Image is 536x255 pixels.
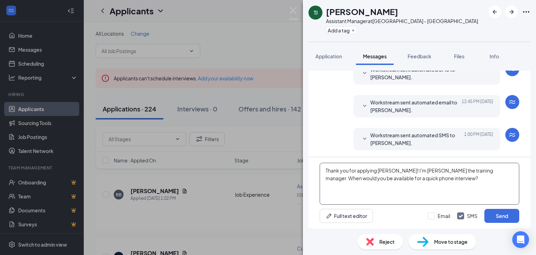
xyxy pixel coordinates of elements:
svg: Pen [326,212,333,219]
span: Info [490,53,499,59]
span: Messages [363,53,387,59]
span: Application [315,53,342,59]
svg: WorkstreamLogo [508,131,516,139]
span: Files [454,53,464,59]
button: PlusAdd a tag [326,27,357,34]
textarea: Thank you for applying [PERSON_NAME]! I'm [PERSON_NAME] the training manager. When would you be a... [320,163,519,205]
svg: SmallChevronDown [360,102,369,110]
span: [DATE] 12:45 PM [462,66,493,81]
span: [DATE] 12:45 PM [462,99,493,114]
h1: [PERSON_NAME] [326,6,398,17]
svg: Ellipses [522,8,530,16]
button: ArrowRight [505,6,518,18]
span: Feedback [408,53,431,59]
svg: SmallChevronDown [360,69,369,78]
svg: ArrowRight [507,8,516,16]
div: Open Intercom Messenger [512,231,529,248]
span: Reject [379,238,395,246]
svg: WorkstreamLogo [508,98,516,106]
div: TJ [314,9,318,16]
div: Assistant Manager at [GEOGRAPHIC_DATA] - [GEOGRAPHIC_DATA] [326,17,478,24]
span: [DATE] 1:00 PM [464,131,493,147]
svg: ArrowLeftNew [491,8,499,16]
span: Workstream sent automated email to [PERSON_NAME]. [370,99,462,114]
svg: Plus [351,28,355,32]
button: Full text editorPen [320,209,373,223]
svg: SmallChevronDown [360,135,369,143]
span: Workstream sent automated SMS to [PERSON_NAME]. [370,131,462,147]
span: Move to stage [434,238,468,246]
button: ArrowLeftNew [489,6,501,18]
button: Send [484,209,519,223]
span: Workstream sent automated SMS to [PERSON_NAME]. [370,66,462,81]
